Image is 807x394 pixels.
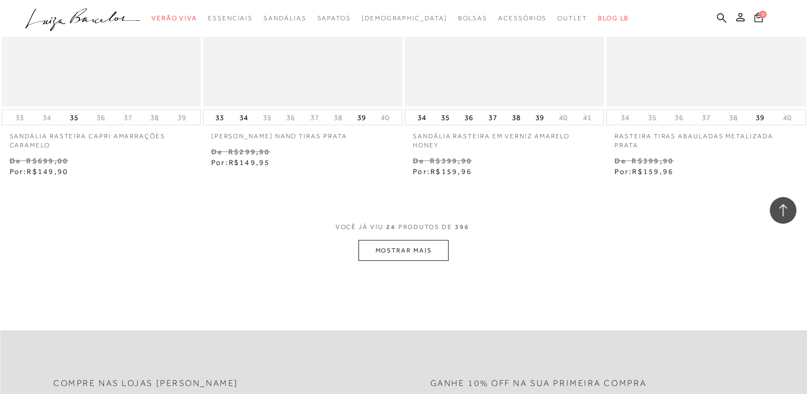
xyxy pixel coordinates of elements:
[283,113,298,123] button: 36
[498,14,547,22] span: Acessórios
[208,14,253,22] span: Essenciais
[307,113,322,123] button: 37
[211,158,270,167] span: Por:
[614,156,626,165] small: De
[458,14,488,22] span: Bolsas
[362,9,448,28] a: noSubCategoriesText
[263,14,306,22] span: Sandálias
[556,113,571,123] button: 40
[236,110,251,125] button: 34
[354,110,369,125] button: 39
[753,110,768,125] button: 39
[121,113,135,123] button: 37
[174,113,189,123] button: 39
[2,125,201,150] a: Sandália rasteira capri amarrações caramelo
[362,14,448,22] span: [DEMOGRAPHIC_DATA]
[725,113,740,123] button: 38
[151,14,197,22] span: Verão Viva
[430,167,472,176] span: R$159,96
[413,156,424,165] small: De
[317,9,350,28] a: categoryNavScreenReaderText
[606,125,805,150] a: RASTEIRA TIRAS ABAULADAS METALIZADA PRATA
[532,110,547,125] button: 39
[461,110,476,125] button: 36
[645,113,660,123] button: 35
[203,125,402,141] a: [PERSON_NAME] nano tiras prata
[10,167,69,176] span: Por:
[632,156,674,165] small: R$399,90
[10,156,21,165] small: De
[580,113,595,123] button: 41
[260,113,275,123] button: 35
[386,223,396,231] span: 24
[632,167,674,176] span: R$159,96
[414,110,429,125] button: 34
[780,113,795,123] button: 40
[672,113,686,123] button: 36
[458,9,488,28] a: categoryNavScreenReaderText
[751,12,766,26] button: 0
[598,14,629,22] span: BLOG LB
[405,125,604,150] a: SANDÁLIA RASTEIRA EM VERNIZ AMARELO HONEY
[12,113,27,123] button: 33
[211,147,222,156] small: De
[331,113,346,123] button: 38
[147,113,162,123] button: 38
[93,113,108,123] button: 36
[759,11,766,18] span: 0
[598,9,629,28] a: BLOG LB
[618,113,633,123] button: 34
[335,223,472,231] span: VOCÊ JÁ VIU PRODUTOS DE
[27,167,68,176] span: R$149,90
[66,110,81,125] button: 35
[430,156,472,165] small: R$399,90
[485,110,500,125] button: 37
[53,379,238,389] h2: Compre nas lojas [PERSON_NAME]
[455,223,469,231] span: 396
[430,379,647,389] h2: Ganhe 10% off na sua primeira compra
[358,240,448,261] button: MOSTRAR MAIS
[263,9,306,28] a: categoryNavScreenReaderText
[229,158,270,167] span: R$149,95
[208,9,253,28] a: categoryNavScreenReaderText
[212,110,227,125] button: 33
[413,167,472,176] span: Por:
[26,156,68,165] small: R$699,00
[378,113,393,123] button: 40
[509,110,524,125] button: 38
[557,9,587,28] a: categoryNavScreenReaderText
[151,9,197,28] a: categoryNavScreenReaderText
[498,9,547,28] a: categoryNavScreenReaderText
[438,110,453,125] button: 35
[228,147,270,156] small: R$299,90
[614,167,674,176] span: Por:
[317,14,350,22] span: Sapatos
[699,113,714,123] button: 37
[39,113,54,123] button: 34
[557,14,587,22] span: Outlet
